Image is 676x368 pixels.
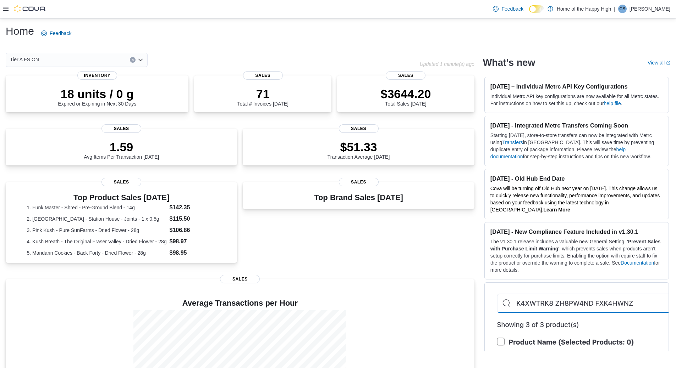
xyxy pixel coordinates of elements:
p: Updated 1 minute(s) ago [420,61,474,67]
p: Home of the Happy High [557,5,611,13]
strong: Prevent Sales with Purchase Limit Warning [490,239,661,251]
h3: Top Product Sales [DATE] [27,193,216,202]
p: Starting [DATE], store-to-store transfers can now be integrated with Metrc using in [GEOGRAPHIC_D... [490,132,663,160]
a: Documentation [621,260,654,266]
span: CS [620,5,626,13]
h3: [DATE] – Individual Metrc API Key Configurations [490,83,663,90]
dt: 3. Pink Kush - Pure SunFarms - Dried Flower - 28g [27,227,167,234]
dd: $98.95 [169,249,216,257]
p: | [614,5,615,13]
a: help file [604,101,621,106]
a: Feedback [38,26,74,40]
span: Feedback [501,5,523,12]
img: Cova [14,5,46,12]
a: help documentation [490,147,626,159]
span: Sales [101,178,141,186]
div: Christine Sommerville [618,5,627,13]
span: Sales [339,124,379,133]
span: Inventory [77,71,117,80]
h3: Top Brand Sales [DATE] [314,193,403,202]
span: Sales [339,178,379,186]
a: Transfers [502,140,523,145]
div: Expired or Expiring in Next 30 Days [58,87,136,107]
dt: 2. [GEOGRAPHIC_DATA] - Station House - Joints - 1 x 0.5g [27,215,167,222]
dt: 4. Kush Breath - The Original Fraser Valley - Dried Flower - 28g [27,238,167,245]
dd: $115.50 [169,215,216,223]
p: 71 [237,87,288,101]
p: [PERSON_NAME] [630,5,670,13]
dd: $98.97 [169,237,216,246]
span: Sales [386,71,425,80]
p: 1.59 [84,140,159,154]
dt: 1. Funk Master - Shred - Pre-Ground Blend - 14g [27,204,167,211]
p: 18 units / 0 g [58,87,136,101]
h1: Home [6,24,34,38]
h4: Average Transactions per Hour [11,299,469,307]
h3: [DATE] - New Compliance Feature Included in v1.30.1 [490,228,663,235]
a: View allExternal link [648,60,670,66]
div: Total # Invoices [DATE] [237,87,288,107]
span: Sales [220,275,260,283]
div: Total Sales [DATE] [380,87,431,107]
svg: External link [666,61,670,65]
p: $51.33 [328,140,390,154]
div: Avg Items Per Transaction [DATE] [84,140,159,160]
h3: [DATE] - Old Hub End Date [490,175,663,182]
dd: $142.35 [169,203,216,212]
button: Open list of options [138,57,143,63]
p: Individual Metrc API key configurations are now available for all Metrc states. For instructions ... [490,93,663,107]
dt: 5. Mandarin Cookies - Back Forty - Dried Flower - 28g [27,249,167,256]
p: The v1.30.1 release includes a valuable new General Setting, ' ', which prevents sales when produ... [490,238,663,273]
span: Tier A FS ON [10,55,39,64]
span: Sales [243,71,283,80]
dd: $106.86 [169,226,216,234]
span: Cova will be turning off Old Hub next year on [DATE]. This change allows us to quickly release ne... [490,186,660,213]
h2: What's new [483,57,535,68]
p: $3644.20 [380,87,431,101]
a: Feedback [490,2,526,16]
span: Sales [101,124,141,133]
span: Feedback [50,30,71,37]
a: Learn More [543,207,570,213]
div: Transaction Average [DATE] [328,140,390,160]
h3: [DATE] - Integrated Metrc Transfers Coming Soon [490,122,663,129]
button: Clear input [130,57,136,63]
input: Dark Mode [529,5,544,13]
